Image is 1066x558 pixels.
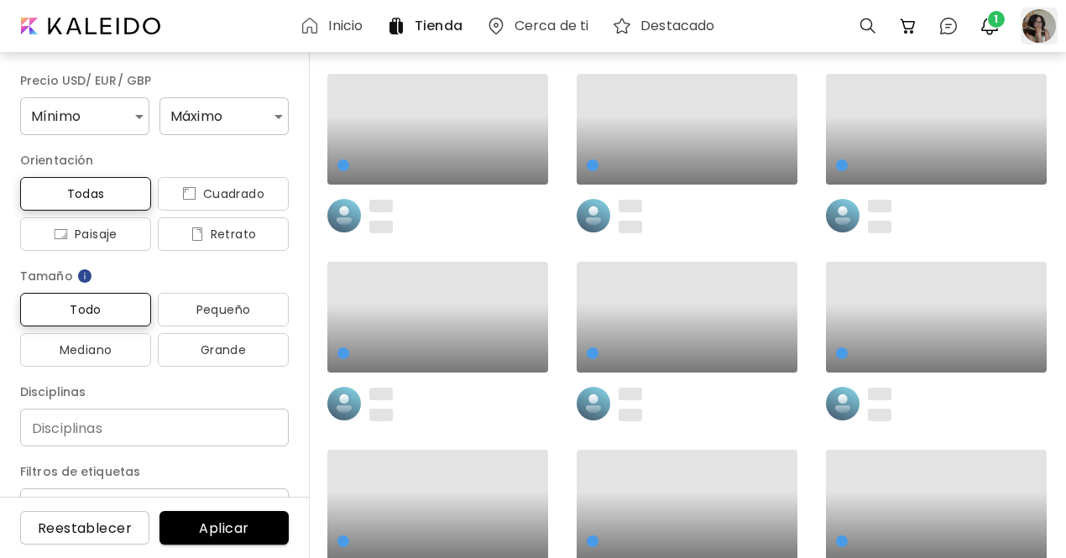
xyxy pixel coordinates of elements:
[173,519,275,537] span: Aplicar
[34,184,138,204] span: Todas
[34,300,138,320] span: Todo
[20,177,151,211] button: Todas
[938,16,959,36] img: chatIcon
[158,293,289,326] button: Pequeño
[515,19,588,33] h6: Cerca de ti
[20,333,151,367] button: Mediano
[158,217,289,251] button: iconRetrato
[191,227,204,241] img: icon
[20,511,149,545] button: Reestablecer
[159,97,289,135] div: Máximo
[171,224,275,244] span: Retrato
[612,16,721,36] a: Destacado
[20,266,289,286] h6: Tamaño
[640,19,714,33] h6: Destacado
[34,340,138,360] span: Mediano
[158,333,289,367] button: Grande
[20,382,289,402] h6: Disciplinas
[980,16,1000,36] img: bellIcon
[486,16,595,36] a: Cerca de ti
[182,187,196,201] img: icon
[300,16,369,36] a: Inicio
[171,340,275,360] span: Grande
[20,97,149,135] div: Mínimo
[34,519,136,537] span: Reestablecer
[328,19,363,33] h6: Inicio
[76,268,93,284] img: info
[898,16,918,36] img: cart
[171,184,275,204] span: Cuadrado
[20,462,289,482] h6: Filtros de etiquetas
[159,511,289,545] button: Aplicar
[20,217,151,251] button: iconPaisaje
[158,177,289,211] button: iconCuadrado
[54,227,68,241] img: icon
[20,150,289,170] h6: Orientación
[20,293,151,326] button: Todo
[988,11,1005,28] span: 1
[975,12,1004,40] button: bellIcon1
[171,300,275,320] span: Pequeño
[20,70,289,91] h6: Precio USD/ EUR/ GBP
[386,16,469,36] a: Tienda
[34,224,138,244] span: Paisaje
[415,19,462,33] h6: Tienda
